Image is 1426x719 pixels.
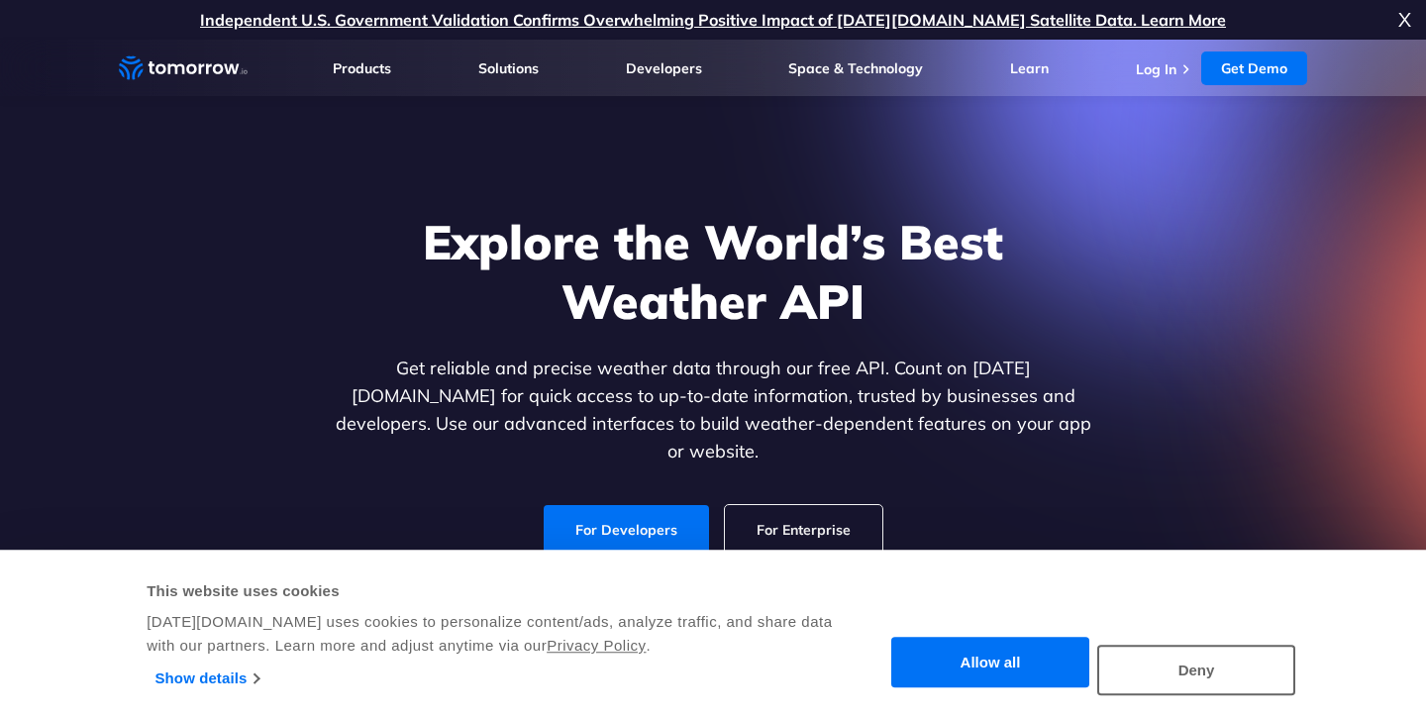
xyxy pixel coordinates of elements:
a: For Enterprise [725,505,882,555]
h1: Explore the World’s Best Weather API [331,212,1095,331]
a: Products [333,59,391,77]
a: Learn [1010,59,1049,77]
a: Get Demo [1201,51,1307,85]
a: Log In [1136,60,1176,78]
div: This website uses cookies [147,579,857,603]
a: Show details [155,664,259,693]
div: [DATE][DOMAIN_NAME] uses cookies to personalize content/ads, analyze traffic, and share data with... [147,610,857,658]
a: Privacy Policy [547,637,646,654]
a: For Developers [544,505,709,555]
p: Get reliable and precise weather data through our free API. Count on [DATE][DOMAIN_NAME] for quic... [331,355,1095,465]
a: Home link [119,53,248,83]
a: Developers [626,59,702,77]
a: Independent U.S. Government Validation Confirms Overwhelming Positive Impact of [DATE][DOMAIN_NAM... [200,10,1226,30]
button: Allow all [891,638,1089,688]
a: Solutions [478,59,539,77]
a: Space & Technology [788,59,923,77]
button: Deny [1097,645,1295,695]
